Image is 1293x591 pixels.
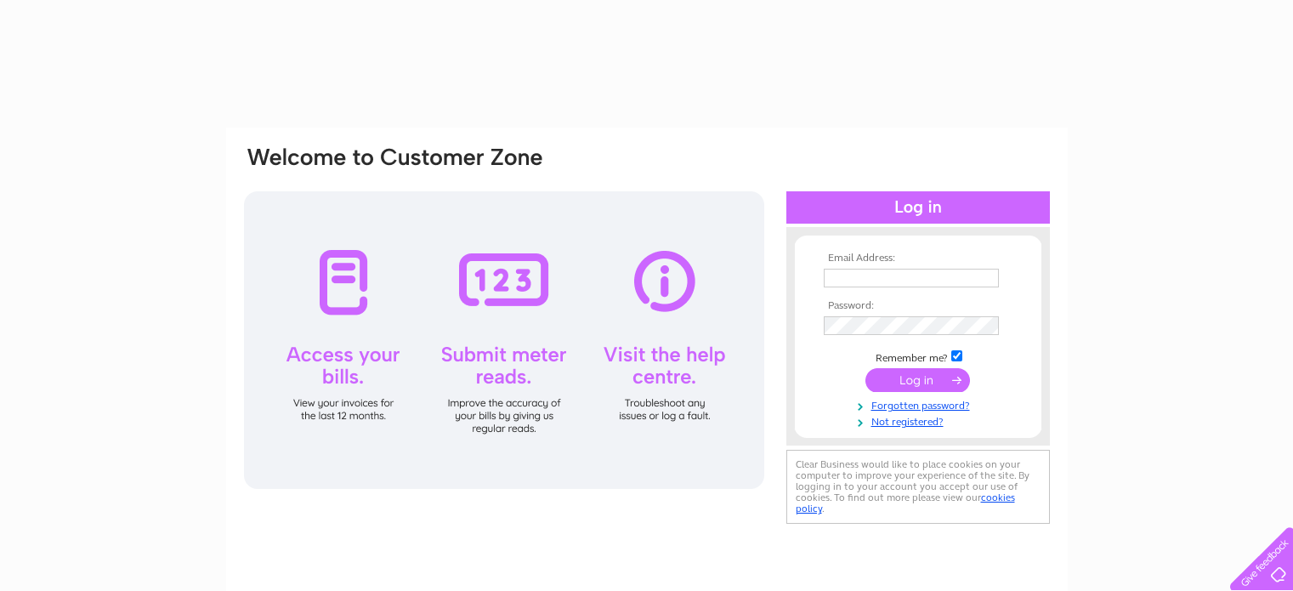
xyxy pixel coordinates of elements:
td: Remember me? [819,348,1017,365]
th: Password: [819,300,1017,312]
div: Clear Business would like to place cookies on your computer to improve your experience of the sit... [786,450,1050,524]
a: Forgotten password? [824,396,1017,412]
th: Email Address: [819,253,1017,264]
a: Not registered? [824,412,1017,429]
a: cookies policy [796,492,1015,514]
input: Submit [865,368,970,392]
